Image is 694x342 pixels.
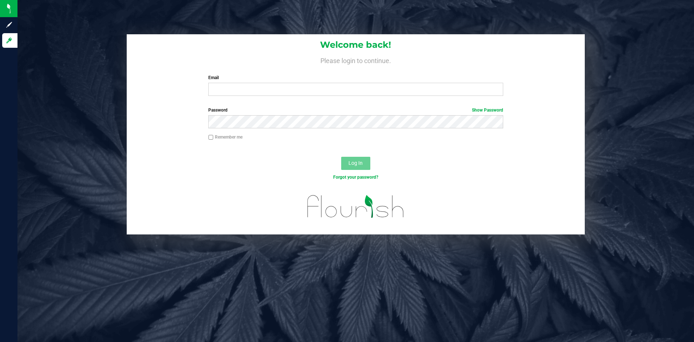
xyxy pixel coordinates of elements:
[127,55,585,64] h4: Please login to continue.
[348,160,363,166] span: Log In
[341,157,370,170] button: Log In
[208,108,228,113] span: Password
[127,40,585,50] h1: Welcome back!
[299,188,413,225] img: flourish_logo.svg
[5,21,13,28] inline-svg: Sign up
[5,37,13,44] inline-svg: Log in
[208,134,242,140] label: Remember me
[472,108,503,113] a: Show Password
[333,175,378,180] a: Forgot your password?
[208,135,213,140] input: Remember me
[208,74,503,81] label: Email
